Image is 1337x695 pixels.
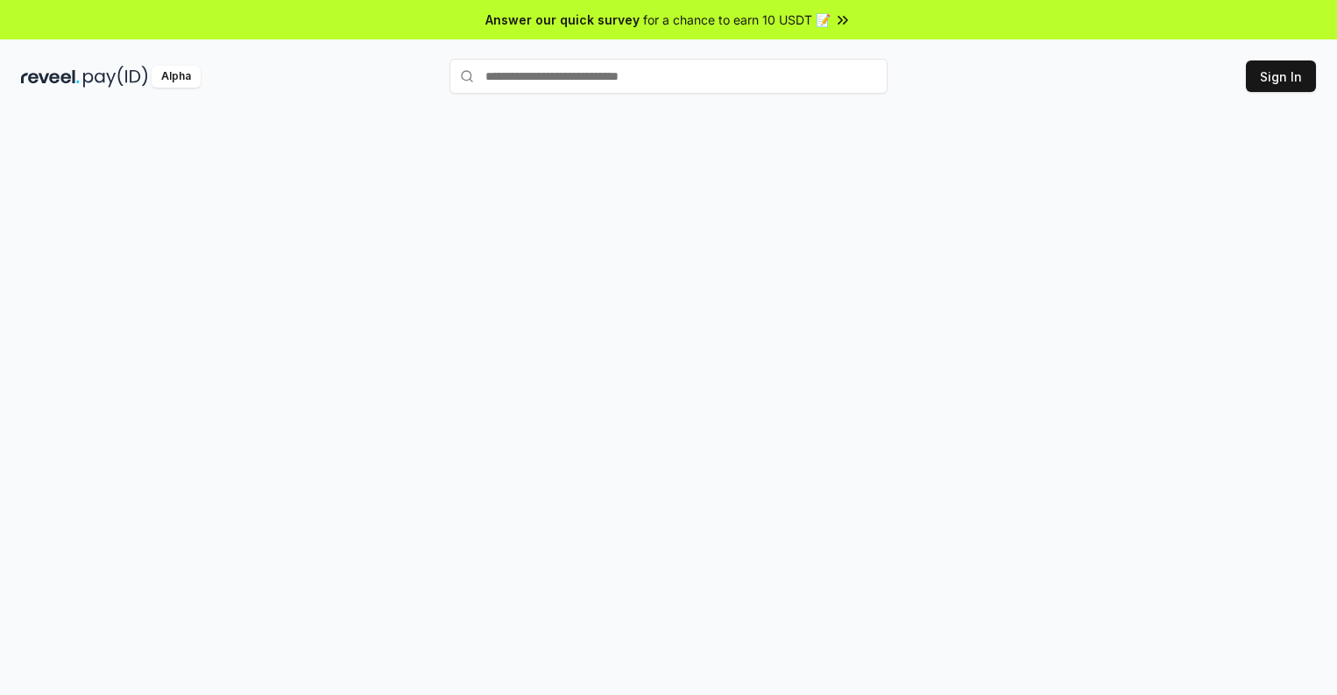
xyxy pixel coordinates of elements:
[83,66,148,88] img: pay_id
[152,66,201,88] div: Alpha
[21,66,80,88] img: reveel_dark
[485,11,640,29] span: Answer our quick survey
[1246,60,1316,92] button: Sign In
[643,11,831,29] span: for a chance to earn 10 USDT 📝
